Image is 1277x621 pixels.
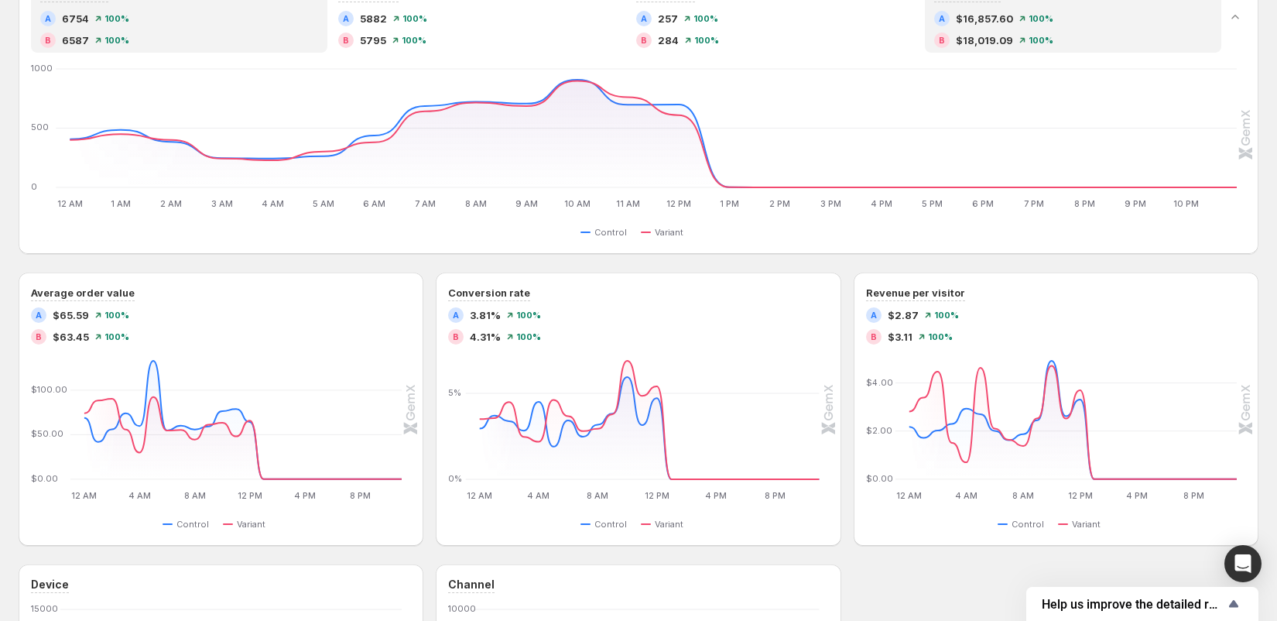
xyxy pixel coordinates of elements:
[896,490,922,501] text: 12 AM
[62,11,89,26] span: 6754
[31,63,53,74] text: 1000
[104,332,129,341] span: 100 %
[31,285,135,300] h3: Average order value
[237,518,265,530] span: Variant
[866,473,893,484] text: $0.00
[1012,518,1044,530] span: Control
[465,198,487,209] text: 8 AM
[1072,518,1101,530] span: Variant
[594,226,627,238] span: Control
[31,122,49,132] text: 500
[1042,597,1224,612] span: Help us improve the detailed report for A/B campaigns
[871,198,892,209] text: 4 PM
[1224,6,1246,28] button: Collapse chart
[1224,545,1262,582] div: Open Intercom Messenger
[666,198,691,209] text: 12 PM
[294,490,316,501] text: 4 PM
[31,473,58,484] text: $0.00
[448,387,461,398] text: 5%
[1012,490,1034,501] text: 8 AM
[111,198,131,209] text: 1 AM
[939,36,945,45] h2: B
[415,198,436,209] text: 7 AM
[262,198,284,209] text: 4 AM
[453,332,459,341] h2: B
[705,490,727,501] text: 4 PM
[53,307,89,323] span: $65.59
[36,310,42,320] h2: A
[934,310,959,320] span: 100 %
[655,226,683,238] span: Variant
[871,310,877,320] h2: A
[564,198,591,209] text: 10 AM
[128,490,151,501] text: 4 AM
[866,425,892,436] text: $2.00
[693,14,718,23] span: 100 %
[658,11,678,26] span: 257
[104,36,129,45] span: 100 %
[694,36,719,45] span: 100 %
[31,384,67,395] text: $100.00
[720,198,739,209] text: 1 PM
[45,14,51,23] h2: A
[448,285,530,300] h3: Conversion rate
[641,14,647,23] h2: A
[363,198,385,209] text: 6 AM
[313,198,334,209] text: 5 AM
[820,198,841,209] text: 3 PM
[955,490,977,501] text: 4 AM
[448,473,462,484] text: 0%
[888,329,912,345] span: $3.11
[580,515,633,534] button: Control
[71,490,97,501] text: 12 AM
[515,198,538,209] text: 9 AM
[160,198,182,209] text: 2 AM
[658,33,679,48] span: 284
[1067,490,1092,501] text: 12 PM
[211,198,233,209] text: 3 AM
[1183,490,1204,501] text: 8 PM
[972,198,994,209] text: 6 PM
[184,490,206,501] text: 8 AM
[1173,198,1199,209] text: 10 PM
[31,603,58,614] text: 15000
[580,223,633,242] button: Control
[594,518,627,530] span: Control
[223,515,272,534] button: Variant
[402,36,426,45] span: 100 %
[998,515,1050,534] button: Control
[866,285,965,300] h3: Revenue per visitor
[45,36,51,45] h2: B
[939,14,945,23] h2: A
[645,490,669,501] text: 12 PM
[470,329,501,345] span: 4.31%
[641,36,647,45] h2: B
[616,198,640,209] text: 11 AM
[402,14,427,23] span: 100 %
[956,11,1013,26] span: $16,857.60
[528,490,550,501] text: 4 AM
[1074,198,1095,209] text: 8 PM
[343,36,349,45] h2: B
[53,329,89,345] span: $63.45
[360,33,386,48] span: 5795
[104,310,129,320] span: 100 %
[641,515,690,534] button: Variant
[238,490,262,501] text: 12 PM
[1029,14,1053,23] span: 100 %
[57,198,83,209] text: 12 AM
[928,332,953,341] span: 100 %
[1029,36,1053,45] span: 100 %
[922,198,943,209] text: 5 PM
[871,332,877,341] h2: B
[516,332,541,341] span: 100 %
[36,332,42,341] h2: B
[470,307,501,323] span: 3.81%
[163,515,215,534] button: Control
[1126,490,1148,501] text: 4 PM
[448,577,495,592] h3: Channel
[448,603,476,614] text: 10000
[1125,198,1146,209] text: 9 PM
[765,490,786,501] text: 8 PM
[62,33,89,48] span: 6587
